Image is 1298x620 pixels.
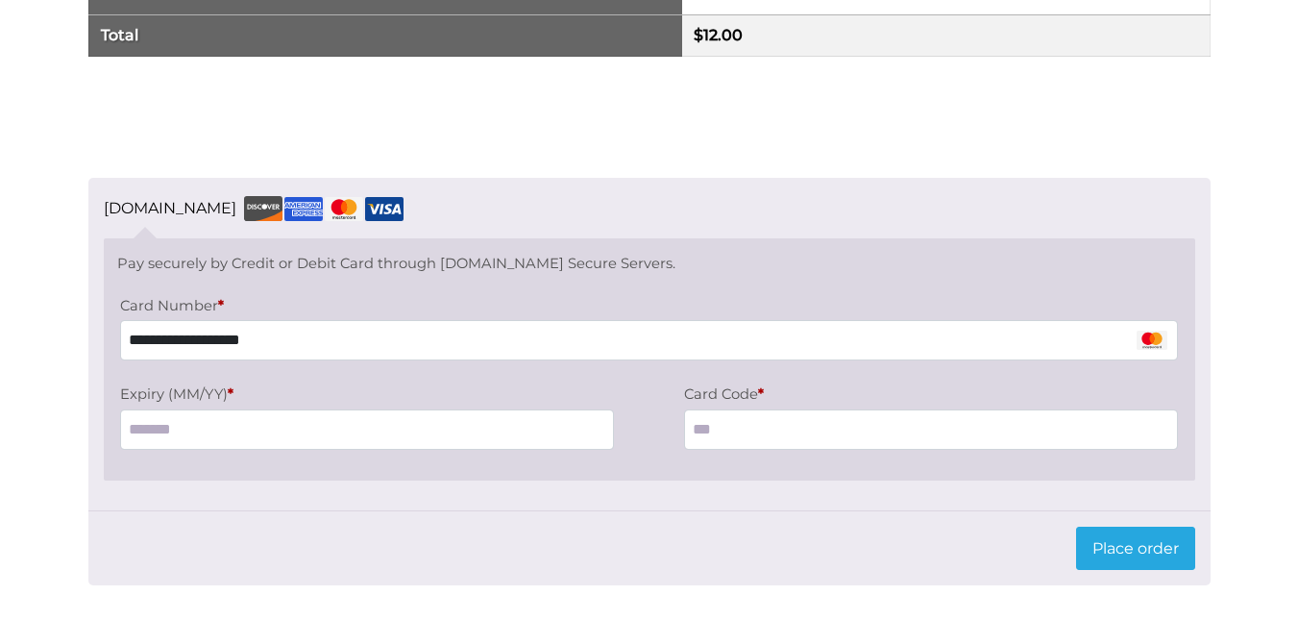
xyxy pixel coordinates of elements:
[694,26,743,44] bdi: 12.00
[284,197,323,221] img: amex
[325,197,363,221] img: mastercard
[684,381,1178,409] label: Card Code
[694,26,703,44] span: $
[104,193,404,224] label: [DOMAIN_NAME]
[244,196,282,221] img: discover
[365,197,404,221] img: visa
[117,253,1181,274] p: Pay securely by Credit or Debit Card through [DOMAIN_NAME] Secure Servers.
[88,80,380,155] iframe: reCAPTCHA
[88,15,682,57] th: Total
[120,381,614,409] label: Expiry (MM/YY)
[1076,527,1195,571] button: Place order
[120,292,1178,320] label: Card Number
